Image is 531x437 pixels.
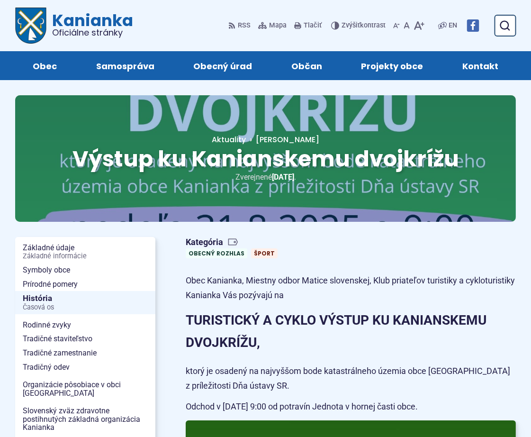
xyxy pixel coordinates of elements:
span: Prírodné pomery [23,277,148,291]
a: Tradičný odev [15,360,155,374]
span: Tradičné staviteľstvo [23,332,148,346]
button: Nastaviť pôvodnú veľkosť písma [402,16,412,36]
a: Mapa [256,16,288,36]
span: [PERSON_NAME] [256,134,319,145]
span: Časová os [23,304,148,311]
a: Samospráva [86,51,165,80]
img: Prejsť na Facebook stránku [467,19,479,32]
a: EN [447,20,459,31]
span: Základné údaje [23,241,148,263]
a: Obecný rozhlas [186,248,247,258]
span: RSS [238,20,251,31]
p: Obec Kanianka, Miestny odbor Matice slovenskej, Klub priateľov turistiky a cykloturistiky Kaniank... [186,273,516,302]
span: Základné informácie [23,253,148,260]
span: Symboly obce [23,263,148,277]
button: Zvýšiťkontrast [331,16,387,36]
a: [PERSON_NAME] [246,134,319,145]
span: Tlačiť [304,22,322,30]
span: História [23,291,148,314]
button: Zväčšiť veľkosť písma [412,16,426,36]
button: Zmenšiť veľkosť písma [391,16,402,36]
span: Mapa [269,20,287,31]
a: Tradičné zamestnanie [15,346,155,360]
a: Symboly obce [15,263,155,277]
strong: TURISTICKÝ A CYKLO VÝSTUP KU KANIANSKEMU DVOJKRÍŽU, [186,312,486,351]
a: RSS [228,16,252,36]
span: Rodinné zvyky [23,318,148,332]
span: kontrast [342,22,386,30]
p: Odchod v [DATE] 9:00 od potravín Jednota v hornej časti obce. [186,400,516,414]
a: Organizácie pôsobiace v obci [GEOGRAPHIC_DATA] [15,378,155,400]
span: Oficiálne stránky [52,28,133,37]
span: Zvýšiť [342,21,360,29]
a: Základné údajeZákladné informácie [15,241,155,263]
a: Aktuality [212,134,246,145]
a: Slovenský zväz zdravotne postihnutých základná organizácia Kanianka [15,404,155,435]
span: Výstup ku Kanianskemu dvojkrížu [72,144,459,174]
span: Tradičný odev [23,360,148,374]
span: Samospráva [96,51,154,80]
span: [DATE] [272,173,294,182]
span: Projekty obce [361,51,423,80]
span: Tradičné zamestnanie [23,346,148,360]
span: Slovenský zväz zdravotne postihnutých základná organizácia Kanianka [23,404,148,435]
span: Občan [291,51,322,80]
p: Zverejnené . [45,171,486,183]
a: Logo Kanianka, prejsť na domovskú stránku. [15,8,133,44]
button: Tlačiť [292,16,324,36]
span: Kontakt [462,51,498,80]
span: Kategória [186,237,281,248]
p: ktorý je osadený na najvyššom bode katastrálneho územia obce [GEOGRAPHIC_DATA] z príležitosti Dňa... [186,364,516,393]
span: Kanianka [46,12,133,37]
a: Šport [251,248,278,258]
span: Organizácie pôsobiace v obci [GEOGRAPHIC_DATA] [23,378,148,400]
a: HistóriaČasová os [15,291,155,314]
img: Prejsť na domovskú stránku [15,8,46,44]
a: Občan [281,51,333,80]
span: Obec [33,51,57,80]
a: Prírodné pomery [15,277,155,291]
span: EN [449,20,457,31]
a: Kontakt [452,51,509,80]
a: Projekty obce [351,51,433,80]
a: Obecný úrad [183,51,262,80]
a: Obec [23,51,67,80]
span: Obecný úrad [193,51,252,80]
a: Tradičné staviteľstvo [15,332,155,346]
a: Rodinné zvyky [15,318,155,332]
